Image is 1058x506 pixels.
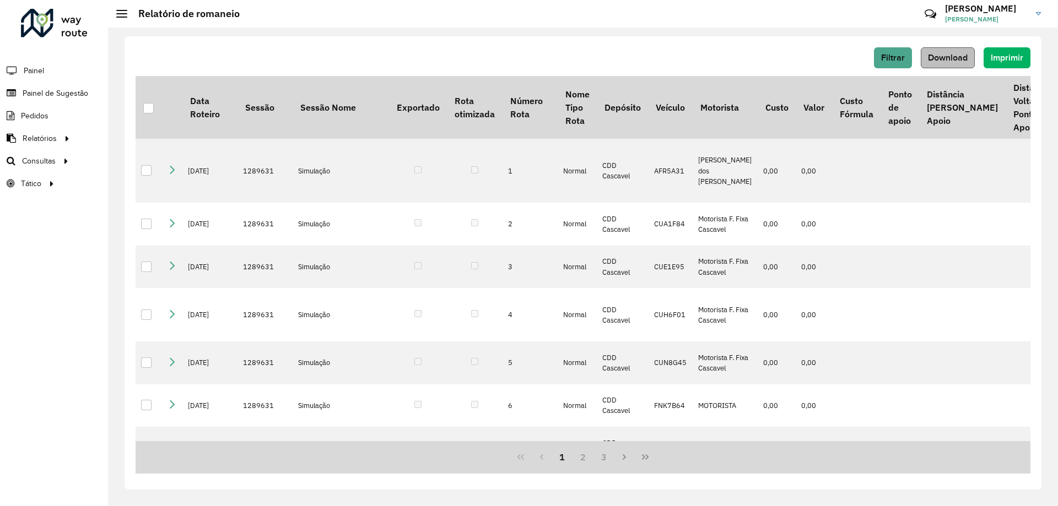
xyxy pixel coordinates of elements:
[182,341,237,384] td: [DATE]
[182,76,237,139] th: Data Roteiro
[21,110,48,122] span: Pedidos
[758,76,796,139] th: Custo
[389,76,447,139] th: Exportado
[881,53,905,62] span: Filtrar
[796,139,832,203] td: 0,00
[503,246,558,289] td: 3
[758,246,796,289] td: 0,00
[23,133,57,144] span: Relatórios
[758,384,796,427] td: 0,00
[693,139,758,203] td: [PERSON_NAME] dos [PERSON_NAME]
[237,203,293,246] td: 1289631
[758,139,796,203] td: 0,00
[597,384,648,427] td: CDD Cascavel
[558,384,597,427] td: Normal
[881,76,919,139] th: Ponto de apoio
[503,288,558,341] td: 4
[293,288,389,341] td: Simulação
[558,139,597,203] td: Normal
[649,246,693,289] td: CUE1E95
[503,203,558,246] td: 2
[182,203,237,246] td: [DATE]
[558,203,597,246] td: Normal
[503,341,558,384] td: 5
[182,427,237,470] td: [DATE]
[597,288,648,341] td: CDD Cascavel
[635,447,656,467] button: Last Page
[928,53,968,62] span: Download
[945,14,1028,24] span: [PERSON_NAME]
[693,76,758,139] th: Motorista
[24,65,44,77] span: Painel
[182,246,237,289] td: [DATE]
[293,203,389,246] td: Simulação
[237,246,293,289] td: 1289631
[127,8,240,20] h2: Relatório de romaneio
[597,341,648,384] td: CDD Cascavel
[945,3,1028,14] h3: [PERSON_NAME]
[237,341,293,384] td: 1289631
[597,246,648,289] td: CDD Cascavel
[293,246,389,289] td: Simulação
[503,76,558,139] th: Número Rota
[796,341,832,384] td: 0,00
[182,139,237,203] td: [DATE]
[237,384,293,427] td: 1289631
[597,76,648,139] th: Depósito
[558,76,597,139] th: Nome Tipo Rota
[796,384,832,427] td: 0,00
[991,53,1023,62] span: Imprimir
[552,447,573,467] button: 1
[237,139,293,203] td: 1289631
[597,203,648,246] td: CDD Cascavel
[693,288,758,341] td: Motorista F. Fixa Cascavel
[758,288,796,341] td: 0,00
[693,203,758,246] td: Motorista F. Fixa Cascavel
[693,427,758,470] td: MOTORISTA
[758,427,796,470] td: 0,00
[237,76,293,139] th: Sessão
[796,203,832,246] td: 0,00
[758,203,796,246] td: 0,00
[832,76,881,139] th: Custo Fórmula
[796,246,832,289] td: 0,00
[614,447,635,467] button: Next Page
[1006,76,1058,139] th: Distância Volta Ponto Apoio
[293,341,389,384] td: Simulação
[293,384,389,427] td: Simulação
[573,447,593,467] button: 2
[649,203,693,246] td: CUA1F84
[21,178,41,189] span: Tático
[293,76,389,139] th: Sessão Nome
[182,384,237,427] td: [DATE]
[593,447,614,467] button: 3
[984,47,1030,68] button: Imprimir
[447,76,502,139] th: Rota otimizada
[503,384,558,427] td: 6
[558,427,597,470] td: Normal
[22,155,56,167] span: Consultas
[796,427,832,470] td: 0,00
[237,427,293,470] td: 1289631
[649,427,693,470] td: FPZ9B16
[293,427,389,470] td: Simulação
[796,288,832,341] td: 0,00
[693,341,758,384] td: Motorista F. Fixa Cascavel
[919,2,942,26] a: Contato Rápido
[23,88,88,99] span: Painel de Sugestão
[758,341,796,384] td: 0,00
[649,341,693,384] td: CUN8G45
[649,139,693,203] td: AFR5A31
[649,384,693,427] td: FNK7B64
[558,246,597,289] td: Normal
[874,47,912,68] button: Filtrar
[503,427,558,470] td: 7
[558,288,597,341] td: Normal
[237,288,293,341] td: 1289631
[693,246,758,289] td: Motorista F. Fixa Cascavel
[597,427,648,470] td: CDD Cascavel
[182,288,237,341] td: [DATE]
[920,76,1006,139] th: Distância [PERSON_NAME] Apoio
[503,139,558,203] td: 1
[693,384,758,427] td: MOTORISTA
